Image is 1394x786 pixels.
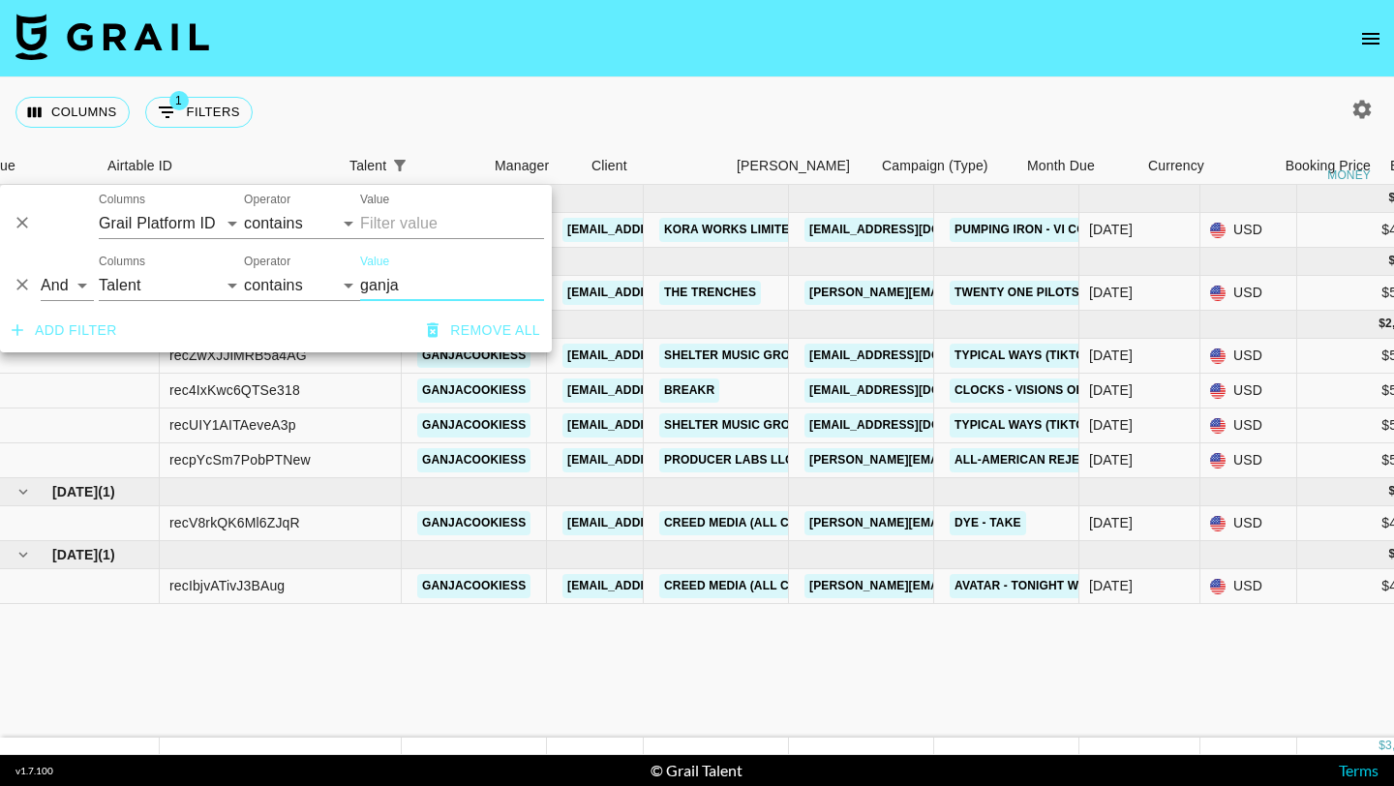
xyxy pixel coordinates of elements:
a: ganjacookiess [417,344,530,368]
a: [EMAIL_ADDRESS][DOMAIN_NAME] [562,511,779,535]
button: Remove all [419,313,548,348]
button: Select columns [15,97,130,128]
a: [EMAIL_ADDRESS][DOMAIN_NAME] [804,378,1021,403]
div: recZwXJJlMRB5a4AG [169,346,307,365]
a: All-American Rejects - Sandbox [950,448,1178,472]
span: [DATE] [52,482,98,501]
a: [EMAIL_ADDRESS][DOMAIN_NAME] [562,574,779,598]
div: Manager [495,147,549,185]
div: USD [1200,506,1297,541]
div: Sep '25 [1089,576,1133,595]
a: Avatar - Tonight We Must Be Warriors [950,574,1217,598]
div: $ [1379,316,1385,332]
input: Filter value [360,208,544,239]
select: Logic operator [41,270,94,301]
div: recIbjvATivJ3BAug [169,576,285,595]
a: [PERSON_NAME][EMAIL_ADDRESS][DOMAIN_NAME] [804,448,1120,472]
div: Booker [727,147,872,185]
a: KORA WORKS LIMITED [659,218,803,242]
span: ( 1 ) [98,482,115,501]
div: v 1.7.100 [15,765,53,777]
button: Delete [8,270,37,299]
div: money [1327,169,1371,181]
div: Booking Price [1286,147,1371,185]
a: [EMAIL_ADDRESS][DOMAIN_NAME] [804,218,1021,242]
div: Apr '25 [1089,450,1133,469]
a: [PERSON_NAME][EMAIL_ADDRESS][DOMAIN_NAME] [804,281,1120,305]
div: Airtable ID [107,147,172,185]
a: [EMAIL_ADDRESS][DOMAIN_NAME] [804,413,1021,438]
button: Delete [8,208,37,237]
a: Breakr [659,378,719,403]
a: Terms [1339,761,1379,779]
label: Value [360,254,389,270]
a: Clocks - Visions of Atlantis [950,378,1149,403]
a: Typical Ways (TikTok) [950,344,1103,368]
a: Pumping Iron - Vi Cosplay from [GEOGRAPHIC_DATA] [950,218,1297,242]
div: Apr '25 [1089,346,1133,365]
div: Client [582,147,727,185]
a: [EMAIL_ADDRESS][DOMAIN_NAME] [562,281,779,305]
button: hide children [10,541,37,568]
a: Creed Media (All Campaigns) [659,574,861,598]
div: recpYcSm7PobPTNew [169,450,311,469]
button: Show filters [386,152,413,179]
div: Talent [349,147,386,185]
div: Airtable ID [98,147,340,185]
a: Dye - taKe [950,511,1026,535]
div: Jul '25 [1089,513,1133,532]
label: Value [360,192,389,208]
button: Sort [413,152,440,179]
label: Columns [99,254,145,270]
div: Manager [485,147,582,185]
button: Show filters [145,97,253,128]
a: Typical Ways (TikTok) [950,413,1103,438]
button: hide children [10,478,37,505]
div: USD [1200,408,1297,443]
div: 1 active filter [386,152,413,179]
a: The Trenches [659,281,761,305]
button: open drawer [1351,19,1390,58]
a: ganjacookiess [417,448,530,472]
div: Client [591,147,627,185]
a: [EMAIL_ADDRESS][DOMAIN_NAME] [562,413,779,438]
div: Dec '24 [1089,283,1133,302]
div: Talent [340,147,485,185]
a: ganjacookiess [417,413,530,438]
a: [PERSON_NAME][EMAIL_ADDRESS][DOMAIN_NAME] [804,574,1120,598]
a: [EMAIL_ADDRESS][DOMAIN_NAME] [562,218,779,242]
label: Operator [244,192,290,208]
div: USD [1200,213,1297,248]
div: Currency [1138,147,1235,185]
a: [EMAIL_ADDRESS][DOMAIN_NAME] [804,344,1021,368]
span: ( 1 ) [98,545,115,564]
div: $ [1379,738,1385,754]
div: USD [1200,276,1297,311]
a: [PERSON_NAME][EMAIL_ADDRESS][DOMAIN_NAME] [804,511,1120,535]
button: Add filter [4,313,125,348]
div: Apr '25 [1089,415,1133,435]
a: [EMAIL_ADDRESS][DOMAIN_NAME] [562,448,779,472]
label: Columns [99,192,145,208]
div: Apr '25 [1089,380,1133,400]
div: © Grail Talent [651,761,742,780]
div: USD [1200,374,1297,408]
div: USD [1200,443,1297,478]
a: [EMAIL_ADDRESS][DOMAIN_NAME] [562,378,779,403]
div: Month Due [1017,147,1138,185]
div: rec4IxKwc6QTSe318 [169,380,300,400]
a: Shelter Music Group [659,413,811,438]
div: Nov '24 [1089,220,1133,239]
input: Filter value [360,270,544,301]
a: ganjacookiess [417,574,530,598]
a: Creed Media (All Campaigns) [659,511,861,535]
img: Grail Talent [15,14,209,60]
a: Producer Labs LLC [659,448,799,472]
a: ganjacookiess [417,511,530,535]
div: Month Due [1027,147,1095,185]
a: Twenty One Pilots on the single "The Line" [950,281,1249,305]
div: Campaign (Type) [882,147,988,185]
div: USD [1200,339,1297,374]
a: ganjacookiess [417,378,530,403]
span: [DATE] [52,545,98,564]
